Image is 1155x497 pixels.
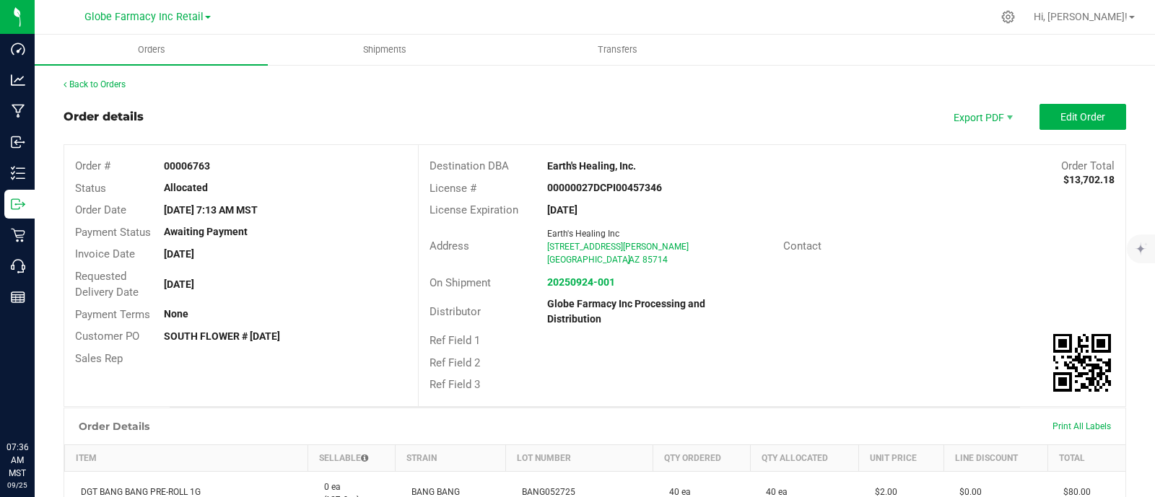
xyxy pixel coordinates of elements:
[578,43,657,56] span: Transfers
[308,444,396,471] th: Sellable
[515,487,575,497] span: BANG052725
[74,487,201,497] span: DGT BANG BANG PRE-ROLL 1G
[118,43,185,56] span: Orders
[430,334,480,347] span: Ref Field 1
[317,482,341,492] span: 0 ea
[430,182,476,195] span: License #
[430,203,518,216] span: License Expiration
[1056,487,1091,497] span: $80.00
[75,182,106,195] span: Status
[952,487,982,497] span: $0.00
[35,35,268,65] a: Orders
[75,159,110,172] span: Order #
[11,104,25,118] inline-svg: Manufacturing
[11,197,25,211] inline-svg: Outbound
[547,298,705,325] strong: Globe Farmacy Inc Processing and Distribution
[11,135,25,149] inline-svg: Inbound
[64,79,126,89] a: Back to Orders
[84,11,204,23] span: Globe Farmacy Inc Retail
[11,228,25,242] inline-svg: Retail
[430,239,469,252] span: Address
[79,421,149,432] h1: Order Details
[1061,159,1115,172] span: Order Total
[547,182,662,193] strong: 00000027DCPI00457346
[11,259,25,273] inline-svg: Call Center
[164,248,194,260] strong: [DATE]
[268,35,501,65] a: Shipments
[547,160,636,172] strong: Earth's Healing, Inc.
[344,43,426,56] span: Shipments
[750,444,858,471] th: Qty Allocated
[547,204,577,216] strong: [DATE]
[64,108,144,126] div: Order details
[65,444,308,471] th: Item
[75,352,123,365] span: Sales Rep
[1063,174,1115,185] strong: $13,702.18
[75,308,150,321] span: Payment Terms
[1039,104,1126,130] button: Edit Order
[547,276,615,288] a: 20250924-001
[164,308,188,320] strong: None
[759,487,788,497] span: 40 ea
[430,305,481,318] span: Distributor
[627,255,629,265] span: ,
[547,229,619,239] span: Earth's Healing Inc
[75,226,151,239] span: Payment Status
[164,160,210,172] strong: 00006763
[868,487,897,497] span: $2.00
[430,159,509,172] span: Destination DBA
[501,35,734,65] a: Transfers
[547,255,630,265] span: [GEOGRAPHIC_DATA]
[404,487,460,497] span: BANG BANG
[164,278,194,290] strong: [DATE]
[629,255,640,265] span: AZ
[1053,334,1111,392] qrcode: 00006763
[75,270,139,299] span: Requested Delivery Date
[164,226,248,237] strong: Awaiting Payment
[11,42,25,56] inline-svg: Dashboard
[75,247,135,260] span: Invoice Date
[11,166,25,180] inline-svg: Inventory
[164,204,258,216] strong: [DATE] 7:13 AM MST
[1053,334,1111,392] img: Scan me!
[14,382,58,425] iframe: Resource center
[430,378,480,391] span: Ref Field 3
[43,379,60,397] iframe: Resource center unread badge
[6,480,28,491] p: 09/25
[75,203,126,216] span: Order Date
[506,444,653,471] th: Lot Number
[783,239,821,252] span: Contact
[642,255,668,265] span: 85714
[1047,444,1125,471] th: Total
[943,444,1047,471] th: Line Discount
[859,444,943,471] th: Unit Price
[938,104,1025,130] li: Export PDF
[1052,421,1111,431] span: Print All Labels
[1034,11,1128,22] span: Hi, [PERSON_NAME]!
[164,330,280,342] strong: SOUTH FLOWER # [DATE]
[653,444,750,471] th: Qty Ordered
[999,10,1017,24] div: Manage settings
[396,444,506,471] th: Strain
[11,290,25,304] inline-svg: Reports
[547,242,689,252] span: [STREET_ADDRESS][PERSON_NAME]
[430,356,480,369] span: Ref Field 2
[1060,111,1105,123] span: Edit Order
[75,330,139,343] span: Customer PO
[430,276,491,289] span: On Shipment
[164,182,208,193] strong: Allocated
[11,73,25,87] inline-svg: Analytics
[662,487,691,497] span: 40 ea
[6,441,28,480] p: 07:36 AM MST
